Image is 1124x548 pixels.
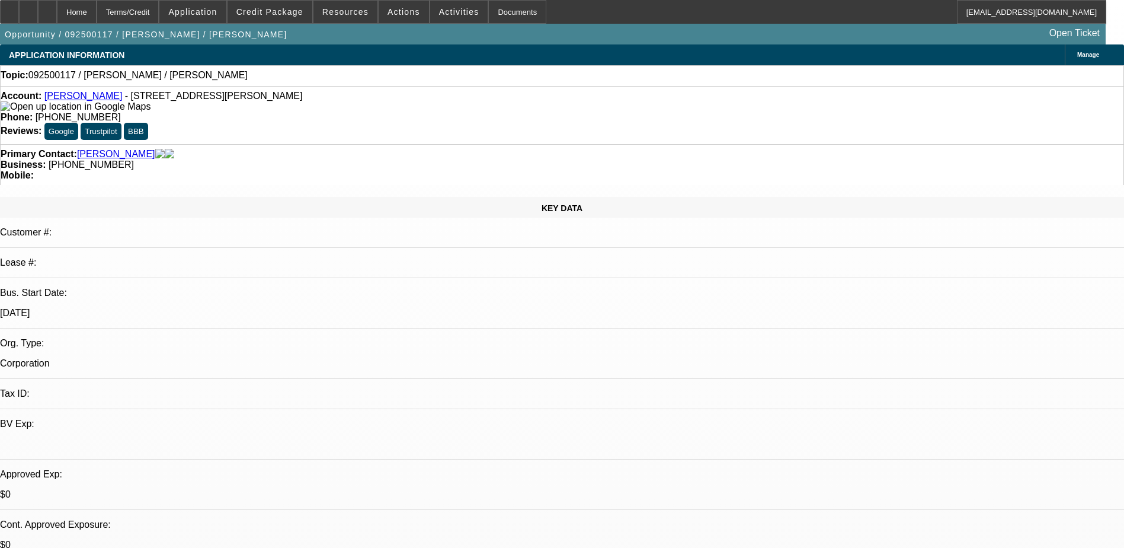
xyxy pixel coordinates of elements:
a: Open Ticket [1045,23,1104,43]
span: Actions [388,7,420,17]
span: [PHONE_NUMBER] [36,112,121,122]
img: Open up location in Google Maps [1,101,150,112]
strong: Account: [1,91,41,101]
strong: Topic: [1,70,28,81]
a: View Google Maps [1,101,150,111]
span: Manage [1077,52,1099,58]
span: Activities [439,7,479,17]
img: facebook-icon.png [155,149,165,160]
span: - [STREET_ADDRESS][PERSON_NAME] [125,91,303,101]
span: Credit Package [236,7,303,17]
span: Resources [322,7,369,17]
button: Google [44,123,78,140]
strong: Phone: [1,112,33,122]
span: Opportunity / 092500117 / [PERSON_NAME] / [PERSON_NAME] [5,30,287,39]
button: Resources [313,1,377,23]
span: APPLICATION INFORMATION [9,50,124,60]
span: [PHONE_NUMBER] [49,160,134,170]
button: Activities [430,1,488,23]
span: KEY DATA [542,203,582,213]
a: [PERSON_NAME] [44,91,123,101]
strong: Business: [1,160,46,170]
a: [PERSON_NAME] [77,149,155,160]
button: Trustpilot [81,123,121,140]
button: Credit Package [228,1,312,23]
button: Application [159,1,226,23]
img: linkedin-icon.png [165,149,174,160]
button: BBB [124,123,148,140]
span: Application [168,7,217,17]
strong: Reviews: [1,126,41,136]
strong: Mobile: [1,170,34,180]
strong: Primary Contact: [1,149,77,160]
span: 092500117 / [PERSON_NAME] / [PERSON_NAME] [28,70,248,81]
button: Actions [379,1,429,23]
